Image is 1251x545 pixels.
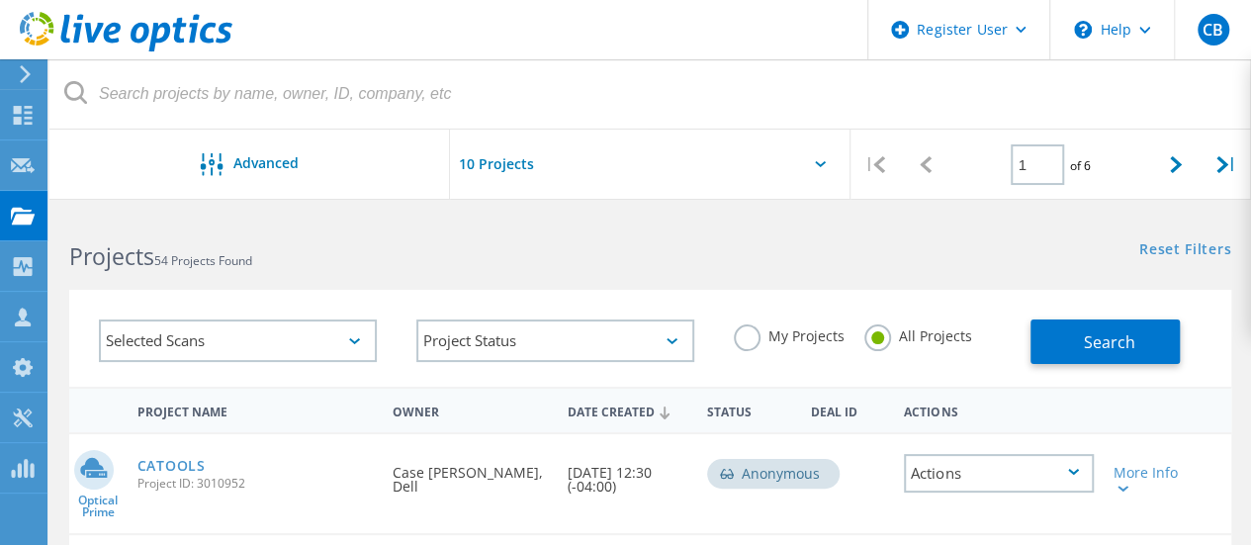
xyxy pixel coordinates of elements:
[1084,331,1135,353] span: Search
[697,392,802,428] div: Status
[383,392,557,428] div: Owner
[558,434,697,513] div: [DATE] 12:30 (-04:00)
[137,459,206,473] a: CATOOLS
[128,392,384,428] div: Project Name
[137,478,374,490] span: Project ID: 3010952
[894,392,1104,428] div: Actions
[99,319,377,362] div: Selected Scans
[850,130,901,200] div: |
[1069,157,1090,174] span: of 6
[1139,242,1231,259] a: Reset Filters
[1201,130,1251,200] div: |
[1030,319,1180,364] button: Search
[904,454,1094,493] div: Actions
[69,240,154,272] b: Projects
[154,252,252,269] span: 54 Projects Found
[383,434,557,513] div: Case [PERSON_NAME], Dell
[20,42,232,55] a: Live Optics Dashboard
[734,324,845,343] label: My Projects
[801,392,894,428] div: Deal Id
[1203,22,1223,38] span: CB
[558,392,697,429] div: Date Created
[69,495,128,518] span: Optical Prime
[864,324,972,343] label: All Projects
[1074,21,1092,39] svg: \n
[1114,466,1187,494] div: More Info
[233,156,299,170] span: Advanced
[416,319,694,362] div: Project Status
[707,459,840,489] div: Anonymous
